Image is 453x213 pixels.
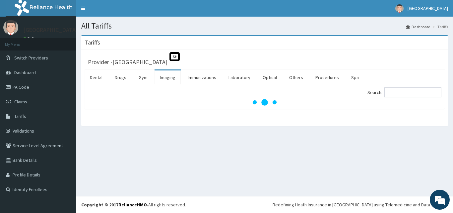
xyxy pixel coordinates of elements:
a: Immunizations [182,70,222,84]
a: Others [284,70,308,84]
a: Online [23,36,39,41]
h1: All Tariffs [81,22,448,30]
a: Spa [346,70,364,84]
li: Tariffs [431,24,448,30]
p: [GEOGRAPHIC_DATA] [23,27,78,33]
a: Dental [85,70,108,84]
a: Dashboard [406,24,430,30]
strong: Copyright © 2017 . [81,202,148,208]
div: Redefining Heath Insurance in [GEOGRAPHIC_DATA] using Telemedicine and Data Science! [273,201,448,208]
svg: audio-loading [251,89,278,116]
h3: Provider - [GEOGRAPHIC_DATA] [88,59,167,65]
input: Search: [384,87,441,97]
a: Laboratory [223,70,256,84]
span: Tariffs [14,113,26,119]
a: Drugs [109,70,132,84]
span: St [169,52,180,61]
a: Procedures [310,70,344,84]
span: Claims [14,99,27,105]
h3: Tariffs [85,40,100,46]
span: Switch Providers [14,55,48,61]
footer: All rights reserved. [76,196,453,213]
a: Optical [257,70,282,84]
img: User Image [395,4,404,13]
span: [GEOGRAPHIC_DATA] [408,5,448,11]
a: Imaging [155,70,181,84]
span: Dashboard [14,69,36,75]
a: RelianceHMO [118,202,147,208]
img: User Image [3,20,18,35]
a: Gym [133,70,153,84]
label: Search: [367,87,441,97]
